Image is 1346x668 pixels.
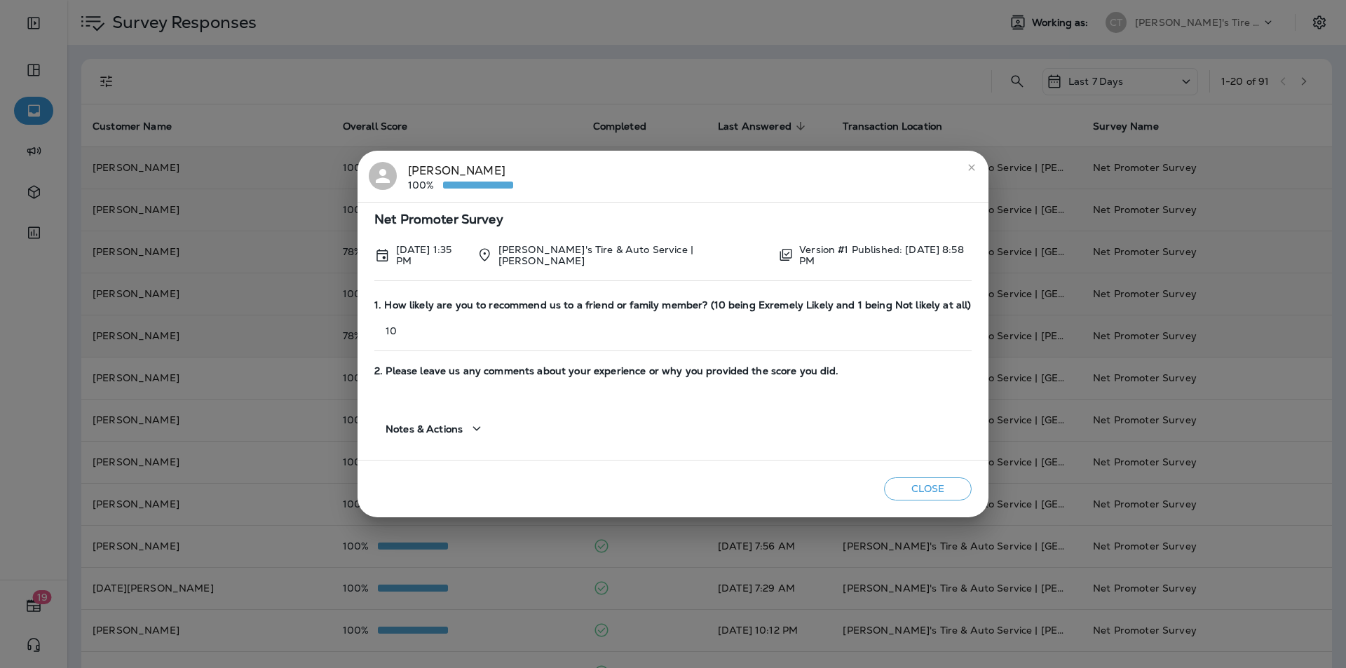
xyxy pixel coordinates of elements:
[374,299,972,311] span: 1. How likely are you to recommend us to a friend or family member? (10 being Exremely Likely and...
[386,423,463,435] span: Notes & Actions
[374,409,496,449] button: Notes & Actions
[374,214,972,226] span: Net Promoter Survey
[408,162,513,191] div: [PERSON_NAME]
[396,244,466,266] p: Sep 9, 2025 1:35 PM
[960,156,983,179] button: close
[799,244,972,266] p: Version #1 Published: [DATE] 8:58 PM
[374,325,972,336] p: 10
[374,365,972,377] span: 2. Please leave us any comments about your experience or why you provided the score you did.
[884,477,972,500] button: Close
[408,179,443,191] p: 100%
[498,244,767,266] p: [PERSON_NAME]'s Tire & Auto Service | [PERSON_NAME]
